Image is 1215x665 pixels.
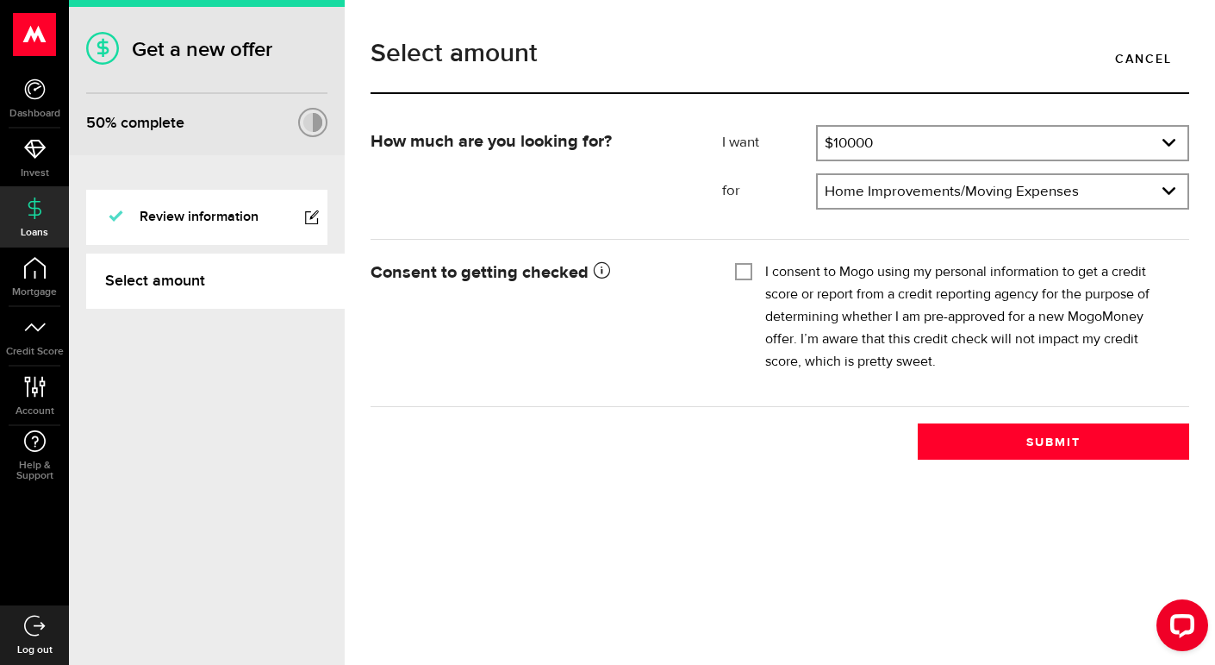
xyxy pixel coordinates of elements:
div: % complete [86,108,184,139]
strong: How much are you looking for? [371,133,612,150]
label: for [722,181,815,202]
a: expand select [818,127,1187,160]
a: Select amount [86,254,345,309]
iframe: LiveChat chat widget [1143,593,1215,665]
label: I want [722,133,815,154]
a: Review information [86,190,327,245]
strong: Consent to getting checked [371,264,610,281]
a: expand select [818,175,1187,208]
h1: Get a new offer [86,37,327,62]
label: I consent to Mogo using my personal information to get a credit score or report from a credit rep... [765,261,1176,373]
input: I consent to Mogo using my personal information to get a credit score or report from a credit rep... [735,261,752,279]
h1: Select amount [371,41,1189,66]
a: Cancel [1098,41,1189,77]
span: 50 [86,114,105,132]
button: Submit [918,423,1189,460]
